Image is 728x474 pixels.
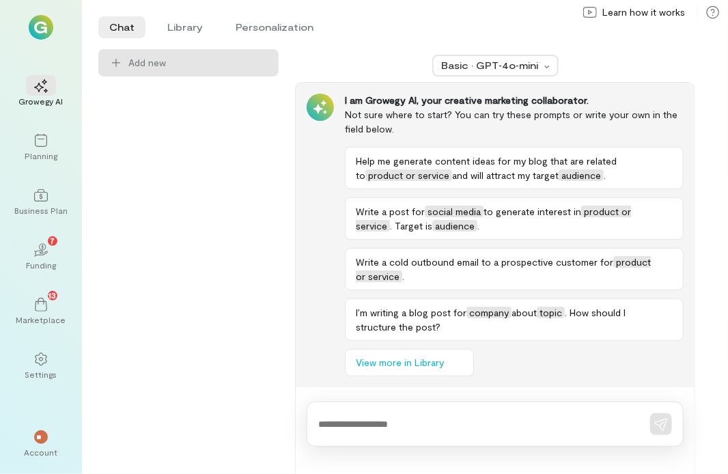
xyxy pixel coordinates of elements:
a: Growegy AI [16,68,66,117]
div: Account [25,447,58,458]
span: I’m writing a blog post for [356,307,466,318]
span: . [477,220,479,232]
button: View more in Library [345,349,474,376]
div: Settings [25,369,57,380]
div: Funding [26,260,56,270]
button: Help me generate content ideas for my blog that are related toproduct or serviceand will attract ... [345,147,684,189]
a: Planning [16,123,66,172]
span: company [466,307,512,318]
div: Business Plan [14,205,68,216]
span: Write a post for [356,206,425,217]
span: and will attract my target [452,169,559,181]
span: . [604,169,606,181]
a: Funding [16,232,66,281]
span: Write a cold outbound email to a prospective customer for [356,256,613,268]
span: about [512,307,537,318]
span: product or service [365,169,452,181]
div: I am Growegy AI, your creative marketing collaborator. [345,94,684,107]
span: Help me generate content ideas for my blog that are related to [356,155,617,181]
button: Write a post forsocial mediato generate interest inproduct or service. Target isaudience. [345,197,684,240]
a: Marketplace [16,287,66,336]
div: Marketplace [16,314,66,325]
div: Not sure where to start? You can try these prompts or write your own in the field below. [345,107,684,136]
span: topic [537,307,565,318]
button: Write a cold outbound email to a prospective customer forproduct or service. [345,248,684,290]
span: . [402,270,404,282]
li: Personalization [225,16,324,38]
span: 7 [51,234,55,247]
a: Settings [16,341,66,391]
li: Chat [98,16,145,38]
div: Growegy AI [19,96,64,107]
span: Add new [128,56,268,70]
span: social media [425,206,484,217]
li: Library [156,16,214,38]
button: I’m writing a blog post forcompanyabouttopic. How should I structure the post? [345,298,684,341]
span: View more in Library [356,356,444,370]
span: . Target is [390,220,432,232]
div: Basic · GPT‑4o‑mini [442,59,540,72]
span: audience [432,220,477,232]
span: 13 [49,289,57,301]
div: Planning [25,150,57,161]
span: Learn how it works [602,5,685,19]
span: to generate interest in [484,206,581,217]
span: audience [559,169,604,181]
a: Business Plan [16,178,66,227]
